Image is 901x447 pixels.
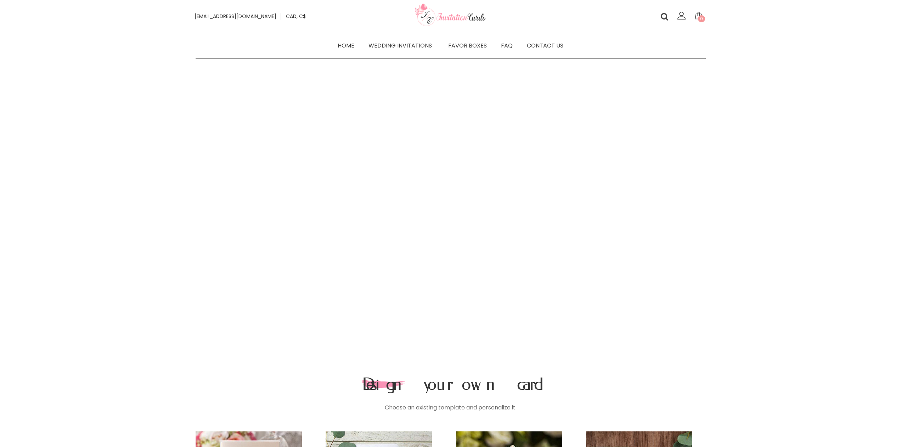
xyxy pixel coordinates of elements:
a: [EMAIL_ADDRESS][DOMAIN_NAME] [190,13,281,20]
a: Contact Us [520,40,570,51]
a: 0 [693,10,705,23]
div: Choose an existing template and personalize it. [196,403,706,412]
a: Wedding Invitations [361,40,441,51]
a: Login/register [676,14,687,21]
span: 0 [698,15,705,22]
a: Favor Boxes [441,40,494,51]
span: [EMAIL_ADDRESS][DOMAIN_NAME] [195,13,276,20]
h2: Design your own card [362,374,539,394]
a: Home [331,40,361,51]
img: Invitationcards [415,4,486,27]
a: Your customized wedding cards [415,22,486,29]
a: FAQ [494,40,520,51]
